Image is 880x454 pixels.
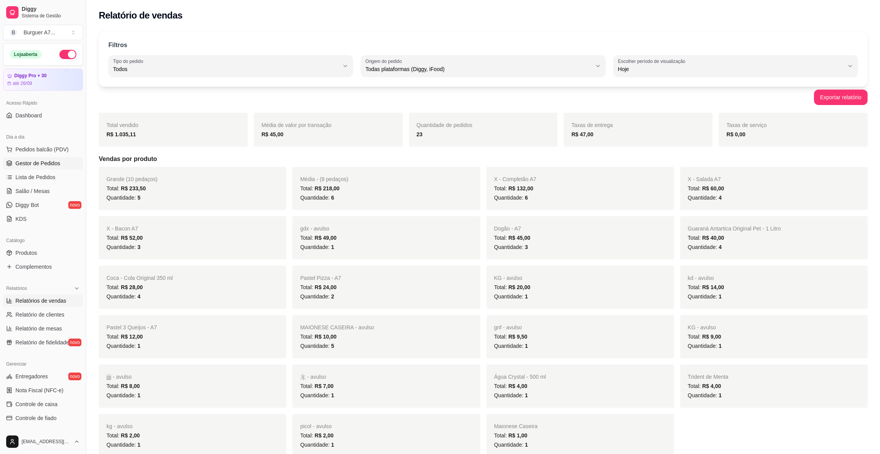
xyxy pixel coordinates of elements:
[3,336,83,349] a: Relatório de fidelidadenovo
[688,225,781,232] span: Guaraná Antartica Original Pet - 1 Litro
[15,249,37,257] span: Produtos
[508,235,530,241] span: R$ 45,00
[494,423,538,429] span: Maionese Caseira
[106,343,140,349] span: Quantidade:
[106,275,173,281] span: Coca - Cola Original 350 ml
[300,432,333,439] span: Total:
[688,324,716,330] span: KG - avulso
[3,157,83,169] a: Gestor de Pedidos
[106,225,138,232] span: X - Bacon A7
[331,244,334,250] span: 1
[508,432,527,439] span: R$ 1,00
[99,154,868,164] h5: Vendas por produto
[113,65,339,73] span: Todos
[15,201,39,209] span: Diggy Bot
[15,215,27,223] span: KDS
[300,176,348,182] span: Média - (8 pedaços)
[3,213,83,225] a: KDS
[121,334,143,340] span: R$ 12,00
[719,244,722,250] span: 4
[3,432,83,451] button: [EMAIL_ADDRESS][DOMAIN_NAME]
[300,293,334,300] span: Quantidade:
[719,343,722,349] span: 1
[262,131,284,137] strong: R$ 45,00
[106,131,136,137] strong: R$ 1.035,11
[106,185,146,191] span: Total:
[814,90,868,105] button: Exportar relatório
[15,173,56,181] span: Lista de Pedidos
[15,112,42,119] span: Dashboard
[121,284,143,290] span: R$ 28,00
[300,235,336,241] span: Total:
[417,122,473,128] span: Quantidade de pedidos
[494,383,527,389] span: Total:
[613,55,858,77] button: Escolher período de visualizaçãoHoje
[106,293,140,300] span: Quantidade:
[688,293,722,300] span: Quantidade:
[688,176,721,182] span: X - Salada A7
[688,383,721,389] span: Total:
[10,50,42,59] div: Loja aberta
[494,275,522,281] span: KG - avulso
[300,195,334,201] span: Quantidade:
[106,432,140,439] span: Total:
[571,122,613,128] span: Taxas de entrega
[300,392,334,398] span: Quantidade:
[13,80,32,86] article: até 26/09
[15,311,64,318] span: Relatório de clientes
[15,428,34,436] span: Cupons
[300,185,340,191] span: Total:
[361,55,605,77] button: Origem do pedidoTodas plataformas (Diggy, iFood)
[262,122,331,128] span: Média de valor por transação
[10,29,17,36] span: B
[494,343,528,349] span: Quantidade:
[3,234,83,247] div: Catálogo
[571,131,593,137] strong: R$ 47,00
[3,426,83,438] a: Cupons
[300,225,329,232] span: gdx - avulso
[494,225,521,232] span: Dogão - A7
[106,284,143,290] span: Total:
[3,384,83,396] a: Nota Fiscal (NFC-e)
[688,185,724,191] span: Total:
[22,13,80,19] span: Sistema de Gestão
[108,41,127,50] p: Filtros
[688,235,724,241] span: Total:
[3,308,83,321] a: Relatório de clientes
[331,293,334,300] span: 2
[3,199,83,211] a: Diggy Botnovo
[15,146,69,153] span: Pedidos balcão (PDV)
[300,324,374,330] span: MAIONESE CASEIRA - avulso
[59,50,76,59] button: Alterar Status
[3,295,83,307] a: Relatórios de vendas
[24,29,55,36] div: Burguer A7 ...
[6,285,27,291] span: Relatórios
[3,261,83,273] a: Complementos
[315,334,337,340] span: R$ 10,00
[137,293,140,300] span: 4
[3,398,83,410] a: Controle de caixa
[719,392,722,398] span: 1
[688,284,724,290] span: Total:
[3,358,83,370] div: Gerenciar
[688,392,722,398] span: Quantidade:
[3,171,83,183] a: Lista de Pedidos
[315,383,334,389] span: R$ 7,00
[3,97,83,109] div: Acesso Rápido
[106,176,157,182] span: Grande (10 pedaços)
[525,442,528,448] span: 1
[99,9,182,22] h2: Relatório de vendas
[15,297,66,305] span: Relatórios de vendas
[300,275,341,281] span: Pastel Pizza - A7
[331,442,334,448] span: 1
[726,131,745,137] strong: R$ 0,00
[702,185,724,191] span: R$ 60,00
[702,334,721,340] span: R$ 9,00
[3,412,83,424] a: Controle de fiado
[121,432,140,439] span: R$ 2,00
[137,195,140,201] span: 5
[300,423,332,429] span: picol - avulso
[494,432,527,439] span: Total:
[494,374,546,380] span: Água Crystal - 500 ml
[15,386,63,394] span: Nota Fiscal (NFC-e)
